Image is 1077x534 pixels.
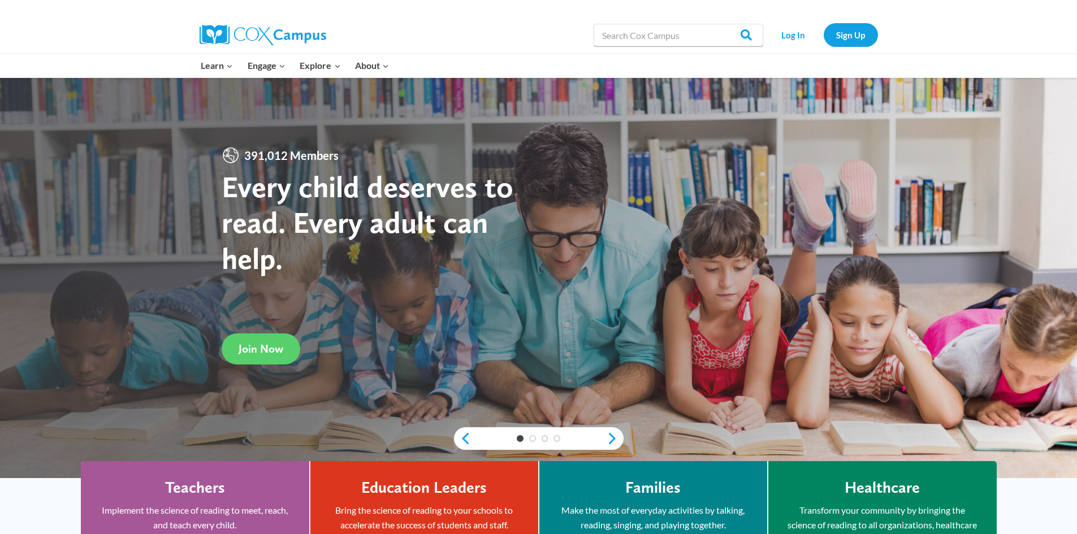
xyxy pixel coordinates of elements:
[239,342,283,355] span: Join Now
[542,435,548,442] a: 3
[355,58,389,73] span: About
[553,435,560,442] a: 4
[248,58,286,73] span: Engage
[327,503,521,532] p: Bring the science of reading to your schools to accelerate the success of students and staff.
[769,23,818,46] a: Log In
[607,432,624,445] a: next
[165,478,225,497] h4: Teachers
[240,146,343,164] span: 391,012 Members
[845,478,920,497] h4: Healthcare
[517,435,524,442] a: 1
[201,58,233,73] span: Learn
[769,23,878,46] nav: Secondary Navigation
[824,23,878,46] a: Sign Up
[222,333,300,364] a: Join Now
[194,54,396,77] nav: Primary Navigation
[529,435,536,442] a: 2
[98,503,292,532] p: Implement the science of reading to meet, reach, and teach every child.
[200,25,326,45] img: Cox Campus
[222,168,513,276] strong: Every child deserves to read. Every adult can help.
[454,427,624,450] div: content slider buttons
[454,432,471,445] a: previous
[594,24,763,46] input: Search Cox Campus
[625,478,681,497] h4: Families
[300,58,340,73] span: Explore
[556,503,750,532] p: Make the most of everyday activities by talking, reading, singing, and playing together.
[361,478,487,497] h4: Education Leaders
